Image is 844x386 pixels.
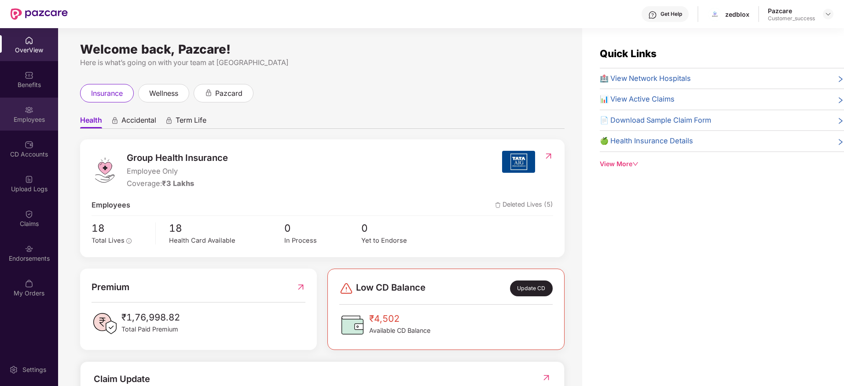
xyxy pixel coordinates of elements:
span: right [837,137,844,147]
span: 0 [361,220,438,236]
span: ₹3 Lakhs [162,179,194,188]
span: 18 [92,220,149,236]
img: svg+xml;base64,PHN2ZyBpZD0iRGFuZ2VyLTMyeDMyIiB4bWxucz0iaHR0cDovL3d3dy53My5vcmcvMjAwMC9zdmciIHdpZH... [339,281,353,295]
img: CDBalanceIcon [339,312,366,338]
span: Quick Links [600,47,657,59]
div: View More [600,159,844,169]
span: Available CD Balance [369,326,430,335]
img: svg+xml;base64,PHN2ZyBpZD0iQ2xhaW0iIHhtbG5zPSJodHRwOi8vd3d3LnczLm9yZy8yMDAwL3N2ZyIgd2lkdGg9IjIwIi... [25,210,33,218]
img: insurerIcon [502,151,535,173]
span: ₹4,502 [369,312,430,326]
span: ₹1,76,998.82 [121,310,180,324]
span: Group Health Insurance [127,151,228,165]
span: Health [80,116,102,128]
img: svg+xml;base64,PHN2ZyBpZD0iRHJvcGRvd24tMzJ4MzIiIHhtbG5zPSJodHRwOi8vd3d3LnczLm9yZy8yMDAwL3N2ZyIgd2... [825,11,832,18]
span: info-circle [126,238,132,244]
span: Low CD Balance [356,280,426,296]
img: svg+xml;base64,PHN2ZyBpZD0iQ0RfQWNjb3VudHMiIGRhdGEtbmFtZT0iQ0QgQWNjb3VudHMiIHhtbG5zPSJodHRwOi8vd3... [25,140,33,149]
span: 📊 View Active Claims [600,94,675,105]
span: 🏥 View Network Hospitals [600,73,691,84]
span: 📄 Download Sample Claim Form [600,115,711,126]
div: Coverage: [127,178,228,189]
img: PaidPremiumIcon [92,310,118,337]
img: svg+xml;base64,PHN2ZyBpZD0iSG9tZSIgeG1sbnM9Imh0dHA6Ly93d3cudzMub3JnLzIwMDAvc3ZnIiB3aWR0aD0iMjAiIG... [25,36,33,45]
span: right [837,117,844,126]
span: Premium [92,280,129,294]
div: Settings [20,365,49,374]
span: Accidental [121,116,156,128]
img: RedirectIcon [542,373,551,382]
img: svg+xml;base64,PHN2ZyBpZD0iSGVscC0zMngzMiIgeG1sbnM9Imh0dHA6Ly93d3cudzMub3JnLzIwMDAvc3ZnIiB3aWR0aD... [648,11,657,19]
div: In Process [284,236,361,246]
img: logo [92,157,118,183]
img: deleteIcon [495,202,501,208]
div: Claim Update [94,372,150,386]
div: Customer_success [768,15,815,22]
div: Here is what’s going on with your team at [GEOGRAPHIC_DATA] [80,57,565,68]
span: wellness [149,88,178,99]
img: svg+xml;base64,PHN2ZyBpZD0iVXBsb2FkX0xvZ3MiIGRhdGEtbmFtZT0iVXBsb2FkIExvZ3MiIHhtbG5zPSJodHRwOi8vd3... [25,175,33,184]
div: Health Card Available [169,236,284,246]
span: Deleted Lives (5) [495,200,553,211]
span: right [837,75,844,84]
div: Welcome back, Pazcare! [80,46,565,53]
div: animation [165,117,173,124]
span: Total Lives [92,237,125,244]
span: Term Life [176,116,206,128]
img: logo.png [708,8,721,21]
div: animation [111,117,119,124]
span: pazcard [215,88,242,99]
span: 18 [169,220,284,236]
img: svg+xml;base64,PHN2ZyBpZD0iTXlfT3JkZXJzIiBkYXRhLW5hbWU9Ik15IE9yZGVycyIgeG1sbnM9Imh0dHA6Ly93d3cudz... [25,279,33,288]
img: New Pazcare Logo [11,8,68,20]
img: svg+xml;base64,PHN2ZyBpZD0iU2V0dGluZy0yMHgyMCIgeG1sbnM9Imh0dHA6Ly93d3cudzMub3JnLzIwMDAvc3ZnIiB3aW... [9,365,18,374]
div: animation [205,89,213,97]
img: svg+xml;base64,PHN2ZyBpZD0iQmVuZWZpdHMiIHhtbG5zPSJodHRwOi8vd3d3LnczLm9yZy8yMDAwL3N2ZyIgd2lkdGg9Ij... [25,71,33,80]
img: RedirectIcon [296,280,305,294]
div: zedblox [725,10,749,18]
span: right [837,95,844,105]
img: svg+xml;base64,PHN2ZyBpZD0iRW5kb3JzZW1lbnRzIiB4bWxucz0iaHR0cDovL3d3dy53My5vcmcvMjAwMC9zdmciIHdpZH... [25,244,33,253]
div: Pazcare [768,7,815,15]
span: Employees [92,200,130,211]
div: Update CD [510,280,553,296]
div: Yet to Endorse [361,236,438,246]
span: down [632,161,639,167]
span: 0 [284,220,361,236]
span: insurance [91,88,123,99]
img: svg+xml;base64,PHN2ZyBpZD0iRW1wbG95ZWVzIiB4bWxucz0iaHR0cDovL3d3dy53My5vcmcvMjAwMC9zdmciIHdpZHRoPS... [25,106,33,114]
span: Total Paid Premium [121,324,180,334]
img: RedirectIcon [544,152,553,160]
span: Employee Only [127,166,228,177]
div: Get Help [661,11,682,18]
span: 🍏 Health Insurance Details [600,135,693,147]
